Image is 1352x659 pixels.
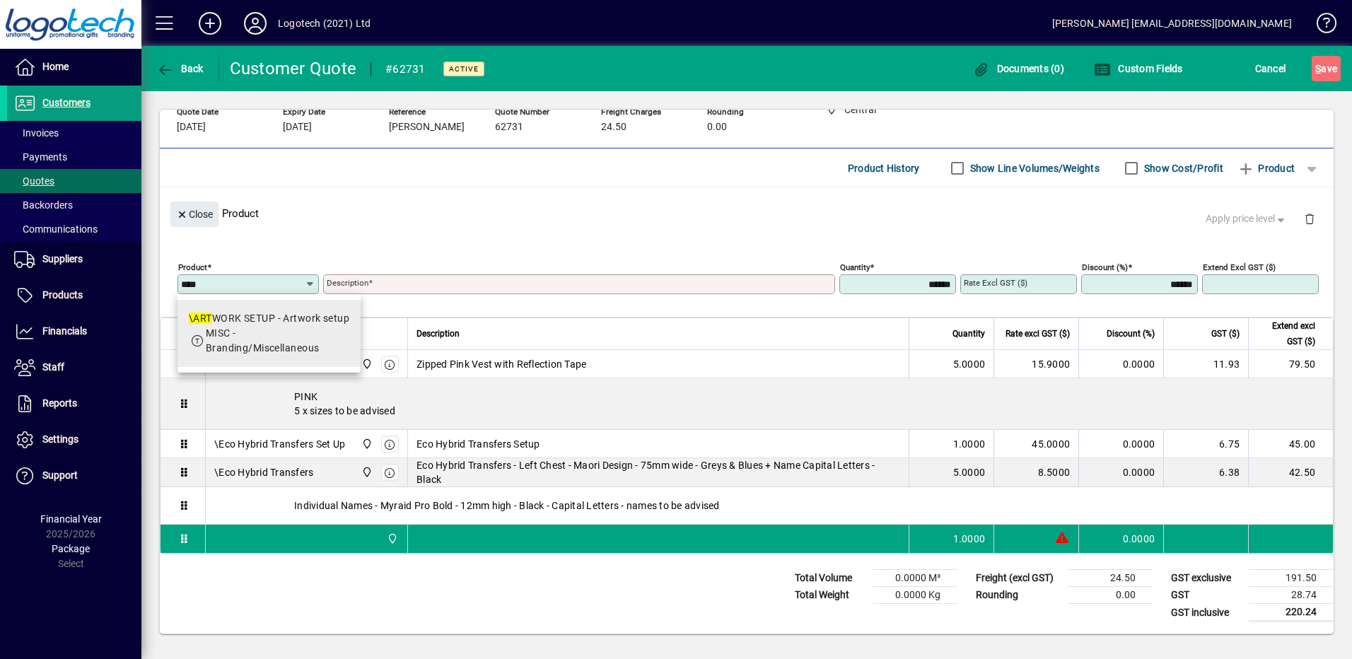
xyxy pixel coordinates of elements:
td: 0.0000 [1078,350,1163,378]
div: \Eco Hybrid Transfers [214,465,313,479]
mat-label: Product [178,262,207,272]
mat-label: Description [327,278,368,288]
span: Cancel [1255,57,1286,80]
span: Central [383,531,400,547]
td: 42.50 [1248,458,1333,487]
a: Products [7,278,141,313]
td: 11.93 [1163,350,1248,378]
td: 6.38 [1163,458,1248,487]
app-page-header-button: Back [141,56,219,81]
td: Total Weight [788,587,873,604]
span: GST ($) [1211,326,1240,342]
span: Communications [14,223,98,235]
button: Apply price level [1200,206,1293,232]
button: Profile [233,11,278,36]
div: WORK SETUP - Artwork setup [189,311,349,326]
td: 0.0000 Kg [873,587,957,604]
a: Payments [7,145,141,169]
a: Financials [7,314,141,349]
a: Staff [7,350,141,385]
span: Zipped Pink Vest with Reflection Tape [416,357,586,371]
span: Close [176,203,213,226]
span: Suppliers [42,253,83,264]
span: 5.0000 [953,465,986,479]
a: Reports [7,386,141,421]
span: Package [52,543,90,554]
td: GST inclusive [1164,604,1249,622]
button: Add [187,11,233,36]
span: 1.0000 [953,532,986,546]
mat-label: Quantity [840,262,870,272]
span: Financials [42,325,87,337]
div: 15.9000 [1003,357,1070,371]
span: Product History [848,157,920,180]
td: 0.0000 M³ [873,570,957,587]
span: Reports [42,397,77,409]
span: Staff [42,361,64,373]
span: Backorders [14,199,73,211]
td: GST exclusive [1164,570,1249,587]
span: 24.50 [601,122,627,133]
span: Extend excl GST ($) [1257,318,1315,349]
a: Communications [7,217,141,241]
span: [DATE] [177,122,206,133]
span: Quantity [952,326,985,342]
a: Invoices [7,121,141,145]
div: 8.5000 [1003,465,1070,479]
span: 62731 [495,122,523,133]
a: Settings [7,422,141,457]
span: Invoices [14,127,59,139]
span: ave [1315,57,1337,80]
a: Backorders [7,193,141,217]
td: 45.00 [1248,430,1333,458]
span: [PERSON_NAME] [389,122,465,133]
span: Products [42,289,83,301]
div: Individual Names - Myraid Pro Bold - 12mm high - Black - Capital Letters - names to be advised [206,487,1333,524]
app-page-header-button: Delete [1293,212,1327,225]
span: Payments [14,151,67,163]
td: GST [1164,587,1249,604]
mat-label: Discount (%) [1082,262,1128,272]
mat-option: \ARTWORK SETUP - Artwork setup [177,300,361,367]
td: 191.50 [1249,570,1334,587]
span: Central [358,356,374,372]
mat-label: Rate excl GST ($) [964,278,1027,288]
span: [DATE] [283,122,312,133]
span: 0.00 [707,122,727,133]
label: Show Cost/Profit [1141,161,1223,175]
span: Rate excl GST ($) [1006,326,1070,342]
mat-label: Extend excl GST ($) [1203,262,1276,272]
label: Show Line Volumes/Weights [967,161,1100,175]
span: Active [449,64,479,74]
a: Support [7,458,141,494]
td: Total Volume [788,570,873,587]
a: Home [7,49,141,85]
div: #62731 [385,58,426,81]
span: Financial Year [40,513,102,525]
span: Quotes [14,175,54,187]
td: 0.0000 [1078,430,1163,458]
div: \Eco Hybrid Transfers Set Up [214,437,345,451]
button: Cancel [1252,56,1290,81]
span: Back [156,63,204,74]
app-page-header-button: Close [167,207,222,220]
td: 0.0000 [1078,525,1163,553]
td: 24.50 [1068,570,1153,587]
span: Documents (0) [972,63,1064,74]
button: Documents (0) [969,56,1068,81]
span: Discount (%) [1107,326,1155,342]
a: Knowledge Base [1306,3,1334,49]
span: Custom Fields [1094,63,1183,74]
div: PINK 5 x sizes to be advised [206,378,1333,429]
span: Central [358,436,374,452]
span: Support [42,470,78,481]
td: 6.75 [1163,430,1248,458]
span: Customers [42,97,91,108]
span: Apply price level [1206,211,1288,226]
span: 5.0000 [953,357,986,371]
button: Custom Fields [1090,56,1187,81]
span: Central [358,465,374,480]
div: Customer Quote [230,57,357,80]
td: 220.24 [1249,604,1334,622]
td: Freight (excl GST) [969,570,1068,587]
